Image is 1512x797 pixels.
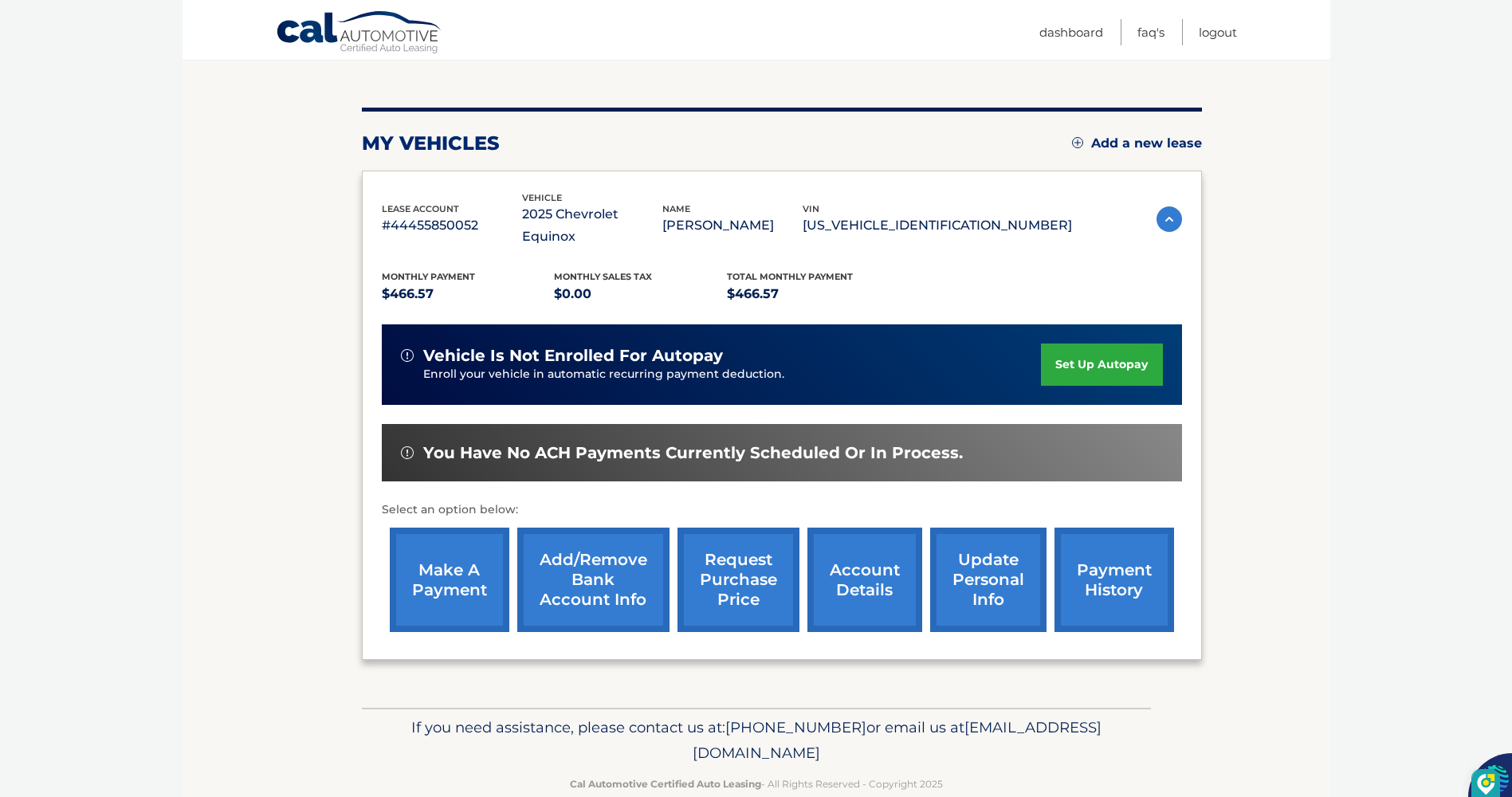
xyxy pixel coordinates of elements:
[930,528,1047,632] a: update personal info
[1072,135,1202,151] a: Add a new lease
[803,203,819,214] span: vin
[382,214,522,237] p: #44455850052
[1199,19,1237,45] a: Logout
[807,528,922,632] a: account details
[1041,344,1162,386] a: set up autopay
[554,271,652,282] span: Monthly sales Tax
[1137,19,1164,45] a: FAQ's
[693,718,1102,762] span: [EMAIL_ADDRESS][DOMAIN_NAME]
[554,283,727,305] p: $0.00
[570,778,761,790] strong: Cal Automotive Certified Auto Leasing
[1072,137,1083,148] img: add.svg
[382,271,475,282] span: Monthly Payment
[401,349,414,362] img: alert-white.svg
[662,214,803,237] p: [PERSON_NAME]
[372,775,1141,792] p: - All Rights Reserved - Copyright 2025
[1039,19,1103,45] a: Dashboard
[372,715,1141,766] p: If you need assistance, please contact us at: or email us at
[517,528,670,632] a: Add/Remove bank account info
[390,528,509,632] a: make a payment
[382,203,459,214] span: lease account
[522,192,562,203] span: vehicle
[423,346,723,366] span: vehicle is not enrolled for autopay
[423,443,963,463] span: You have no ACH payments currently scheduled or in process.
[522,203,662,248] p: 2025 Chevrolet Equinox
[1477,774,1495,795] img: DzVsEph+IJtmAAAAAElFTkSuQmCC
[401,446,414,459] img: alert-white.svg
[382,501,1182,520] p: Select an option below:
[1054,528,1174,632] a: payment history
[727,283,900,305] p: $466.57
[803,214,1072,237] p: [US_VEHICLE_IDENTIFICATION_NUMBER]
[362,132,500,155] h2: my vehicles
[662,203,690,214] span: name
[725,718,866,736] span: [PHONE_NUMBER]
[276,10,443,57] a: Cal Automotive
[677,528,799,632] a: request purchase price
[382,283,555,305] p: $466.57
[423,366,1042,383] p: Enroll your vehicle in automatic recurring payment deduction.
[1157,206,1182,232] img: accordion-active.svg
[727,271,853,282] span: Total Monthly Payment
